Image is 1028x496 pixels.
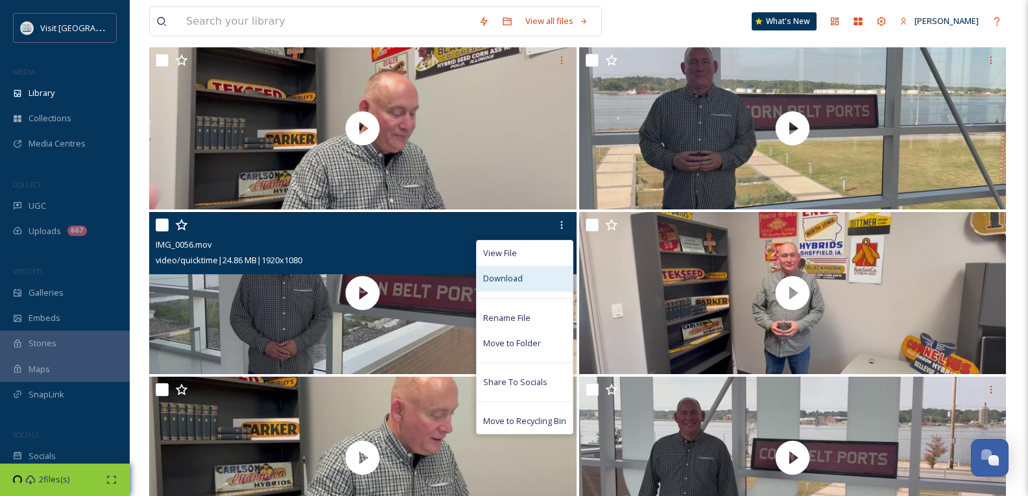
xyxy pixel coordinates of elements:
span: [PERSON_NAME] [914,15,979,27]
span: Embeds [29,312,60,324]
span: Collections [29,112,71,124]
span: Galleries [29,287,64,299]
span: UGC [29,200,46,212]
img: QCCVB_VISIT_vert_logo_4c_tagline_122019.svg [21,21,34,34]
a: What's New [752,12,817,30]
span: Maps [29,363,50,375]
span: Socials [29,450,56,462]
span: SnapLink [29,388,64,401]
button: Open Chat [971,439,1009,477]
span: COLLECT [13,180,41,189]
img: thumbnail [579,47,1007,209]
span: Library [29,87,54,99]
span: 2 files(s) [39,473,69,486]
span: Visit [GEOGRAPHIC_DATA] [40,21,141,34]
a: View all files [519,8,595,34]
img: thumbnail [149,212,577,374]
span: View File [483,247,517,259]
span: Move to Recycling Bin [483,415,566,427]
img: thumbnail [579,212,1007,374]
img: thumbnail [149,47,577,209]
span: Rename File [483,312,531,324]
a: [PERSON_NAME] [893,8,985,34]
span: Uploads [29,225,61,237]
span: MEDIA [13,67,36,77]
span: IMG_0056.mov [156,239,211,250]
span: Share To Socials [483,376,547,388]
span: Download [483,272,523,285]
span: video/quicktime | 24.86 MB | 1920 x 1080 [156,254,302,266]
input: Search your library [180,7,472,36]
span: Media Centres [29,137,86,150]
span: WIDGETS [13,266,43,276]
span: Stories [29,337,56,349]
div: 667 [67,226,87,236]
span: Move to Folder [483,337,541,349]
span: SOCIALS [13,430,39,440]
